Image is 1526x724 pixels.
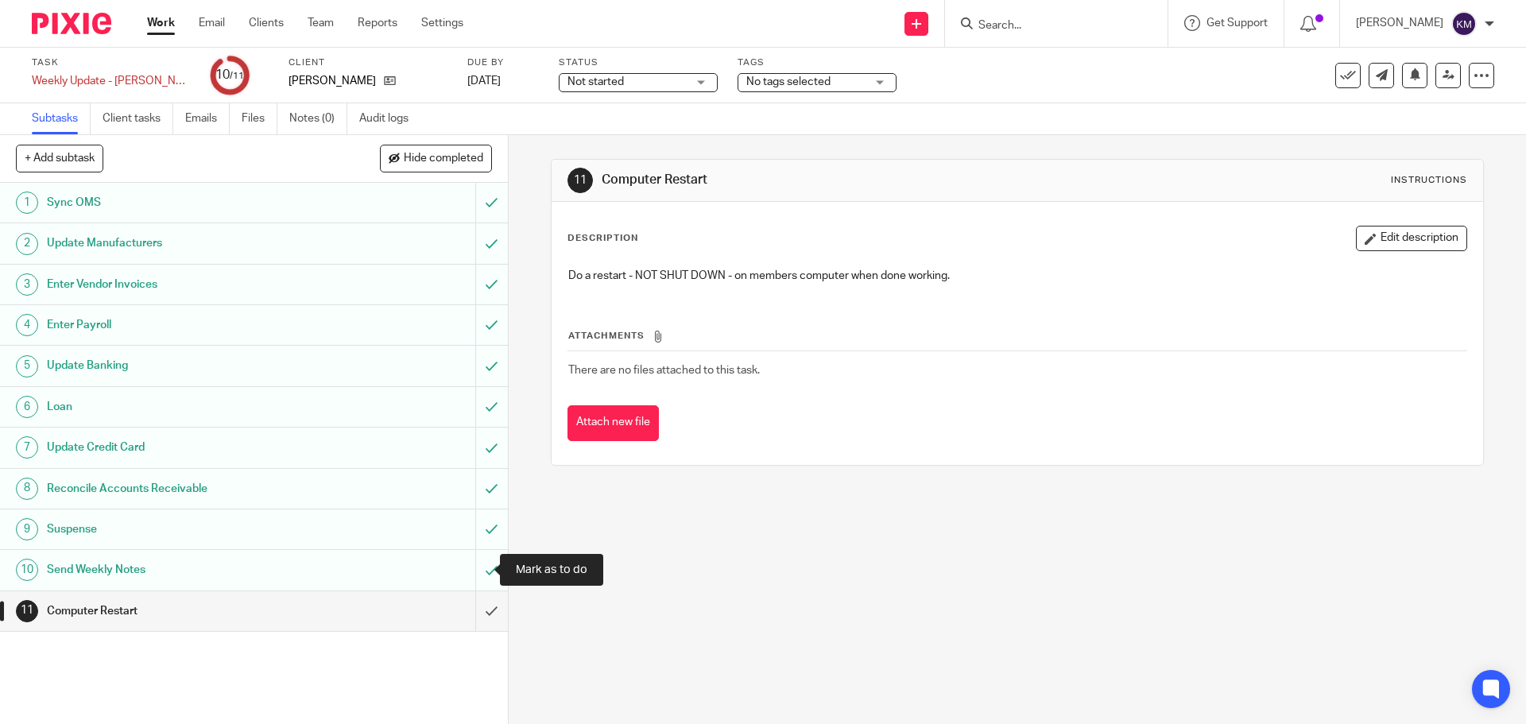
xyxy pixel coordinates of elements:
span: No tags selected [746,76,831,87]
h1: Update Banking [47,354,322,377]
div: 11 [16,600,38,622]
h1: Update Credit Card [47,436,322,459]
span: Get Support [1206,17,1268,29]
div: 11 [567,168,593,193]
button: + Add subtask [16,145,103,172]
h1: Send Weekly Notes [47,558,322,582]
button: Hide completed [380,145,492,172]
div: 5 [16,355,38,377]
span: There are no files attached to this task. [568,365,760,376]
a: Team [308,15,334,31]
h1: Enter Payroll [47,313,322,337]
div: Instructions [1391,174,1467,187]
a: Audit logs [359,103,420,134]
a: Subtasks [32,103,91,134]
div: 10 [215,66,244,84]
input: Search [977,19,1120,33]
p: Do a restart - NOT SHUT DOWN - on members computer when done working. [568,268,1466,284]
h1: Computer Restart [47,599,322,623]
a: Settings [421,15,463,31]
span: Attachments [568,331,645,340]
small: /11 [230,72,244,80]
div: 2 [16,233,38,255]
label: Task [32,56,191,69]
img: Pixie [32,13,111,34]
h1: Computer Restart [602,172,1052,188]
div: 4 [16,314,38,336]
label: Client [289,56,447,69]
p: [PERSON_NAME] [1356,15,1443,31]
span: [DATE] [467,75,501,87]
a: Clients [249,15,284,31]
div: 7 [16,436,38,459]
a: Emails [185,103,230,134]
label: Tags [738,56,897,69]
h1: Update Manufacturers [47,231,322,255]
button: Edit description [1356,226,1467,251]
div: Weekly Update - [PERSON_NAME] [32,73,191,89]
h1: Loan [47,395,322,419]
a: Email [199,15,225,31]
a: Reports [358,15,397,31]
h1: Sync OMS [47,191,322,215]
div: 3 [16,273,38,296]
label: Status [559,56,718,69]
p: Description [567,232,638,245]
a: Notes (0) [289,103,347,134]
div: Weekly Update - Beauchamp [32,73,191,89]
div: 10 [16,559,38,581]
a: Work [147,15,175,31]
div: 6 [16,396,38,418]
h1: Reconcile Accounts Receivable [47,477,322,501]
img: svg%3E [1451,11,1477,37]
div: 8 [16,478,38,500]
div: 9 [16,518,38,540]
a: Files [242,103,277,134]
p: [PERSON_NAME] [289,73,376,89]
h1: Suspense [47,517,322,541]
span: Hide completed [404,153,483,165]
label: Due by [467,56,539,69]
h1: Enter Vendor Invoices [47,273,322,296]
a: Client tasks [103,103,173,134]
div: 1 [16,192,38,214]
button: Attach new file [567,405,659,441]
span: Not started [567,76,624,87]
